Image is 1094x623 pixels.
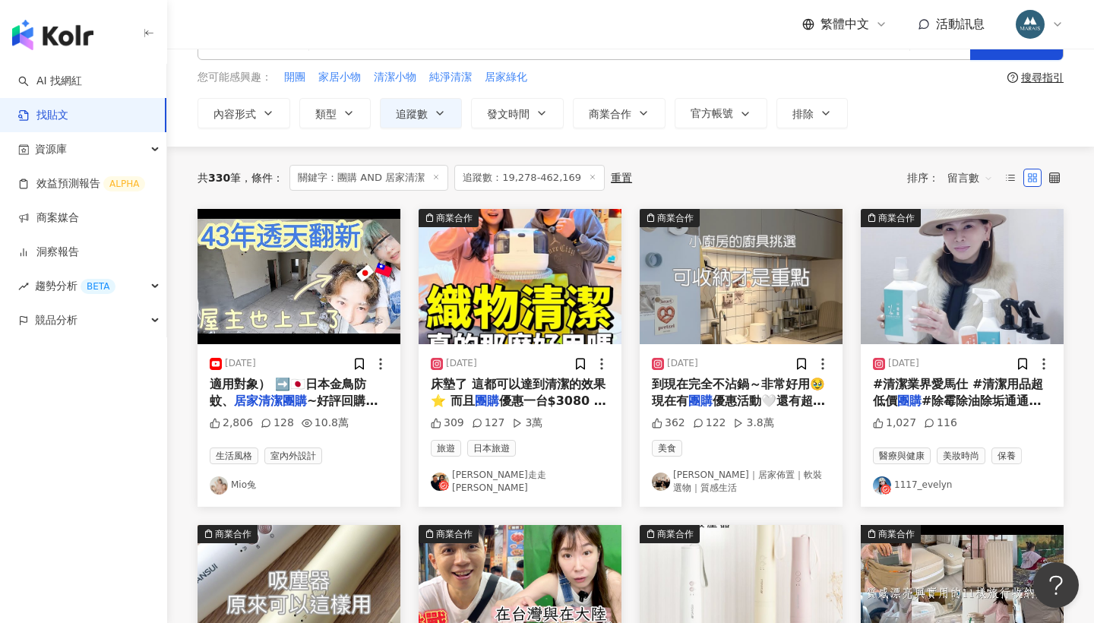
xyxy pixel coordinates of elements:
[467,440,516,457] span: 日本旅遊
[820,16,869,33] span: 繁體中文
[878,210,915,226] div: 商業合作
[484,69,528,86] button: 居家綠化
[640,209,843,344] img: post-image
[225,357,256,370] div: [DATE]
[198,172,241,184] div: 共 筆
[873,377,1043,408] span: #清潔業界愛馬仕 #清潔用品超低價
[471,98,564,128] button: 發文時間
[284,70,305,85] span: 開團
[289,165,448,191] span: 關鍵字：團購 AND 居家清潔
[318,70,361,85] span: 家居小物
[264,447,322,464] span: 室內外設計
[611,172,632,184] div: 重置
[213,108,256,120] span: 內容形式
[861,209,1064,344] div: post-image商業合作
[652,440,682,457] span: 美食
[487,108,530,120] span: 發文時間
[936,17,985,31] span: 活動訊息
[429,70,472,85] span: 純淨清潔
[652,473,670,491] img: KOL Avatar
[315,108,337,120] span: 類型
[472,416,505,431] div: 127
[318,69,362,86] button: 家居小物
[241,172,283,184] span: 條件 ：
[675,98,767,128] button: 官方帳號
[380,98,462,128] button: 追蹤數
[436,527,473,542] div: 商業合作
[234,394,307,408] mark: 居家清潔團購
[198,209,400,344] img: post-image
[431,473,449,491] img: KOL Avatar
[878,527,915,542] div: 商業合作
[210,476,388,495] a: KOL AvatarMio兔
[693,416,726,431] div: 122
[485,70,527,85] span: 居家綠化
[419,209,621,344] div: post-image商業合作
[1033,562,1079,608] iframe: Help Scout Beacon - Open
[299,98,371,128] button: 類型
[431,377,605,408] span: 床墊了 這都可以達到清潔的效果⭐️ 而且
[589,108,631,120] span: 商業合作
[302,416,349,431] div: 10.8萬
[210,416,253,431] div: 2,806
[81,279,115,294] div: BETA
[446,357,477,370] div: [DATE]
[18,176,145,191] a: 效益預測報告ALPHA
[210,447,258,464] span: 生活風格
[12,20,93,50] img: logo
[733,416,773,431] div: 3.8萬
[652,416,685,431] div: 362
[198,98,290,128] button: 內容形式
[454,165,605,191] span: 追蹤數：19,278-462,169
[907,166,1001,190] div: 排序：
[431,440,461,457] span: 旅遊
[210,377,366,408] span: 適用對象） ➡️🇯🇵日本金鳥防蚊、
[18,245,79,260] a: 洞察報告
[419,209,621,344] img: post-image
[18,281,29,292] span: rise
[888,357,919,370] div: [DATE]
[873,476,891,495] img: KOL Avatar
[652,469,830,495] a: KOL Avatar[PERSON_NAME]｜居家佈置｜軟裝選物｜質感生活
[688,394,713,408] mark: 團購
[640,209,843,344] div: post-image商業合作
[374,70,416,85] span: 清潔小物
[283,69,306,86] button: 開團
[35,269,115,303] span: 趨勢分析
[1016,10,1045,39] img: 358735463_652854033541749_1509380869568117342_n.jpg
[475,394,499,408] mark: 團購
[776,98,848,128] button: 排除
[436,210,473,226] div: 商業合作
[652,377,825,408] span: 到現在完全不沾鍋～非常好用🥹 現在有
[792,108,814,120] span: 排除
[897,394,922,408] mark: 團購
[208,172,230,184] span: 330
[657,210,694,226] div: 商業合作
[396,108,428,120] span: 追蹤數
[261,416,294,431] div: 128
[1021,71,1064,84] div: 搜尋指引
[18,210,79,226] a: 商案媒合
[373,69,417,86] button: 清潔小物
[18,74,82,89] a: searchAI 找網紅
[35,303,77,337] span: 競品分析
[431,394,606,425] span: 優惠一台$3080 收納方便、操作容
[947,166,993,190] span: 留言數
[215,527,251,542] div: 商業合作
[428,69,473,86] button: 純淨清潔
[873,447,931,464] span: 醫療與健康
[35,132,67,166] span: 資源庫
[652,394,825,425] span: 優惠活動🤍還有超級滿額贈 只要購買
[18,108,68,123] a: 找貼文
[431,416,464,431] div: 309
[657,527,694,542] div: 商業合作
[691,107,733,119] span: 官方帳號
[512,416,542,431] div: 3萬
[1007,72,1018,83] span: question-circle
[198,70,272,85] span: 您可能感興趣：
[937,447,985,464] span: 美妝時尚
[873,394,1041,425] span: #除霉除油除垢通通有 📍優惠
[873,416,916,431] div: 1,027
[667,357,698,370] div: [DATE]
